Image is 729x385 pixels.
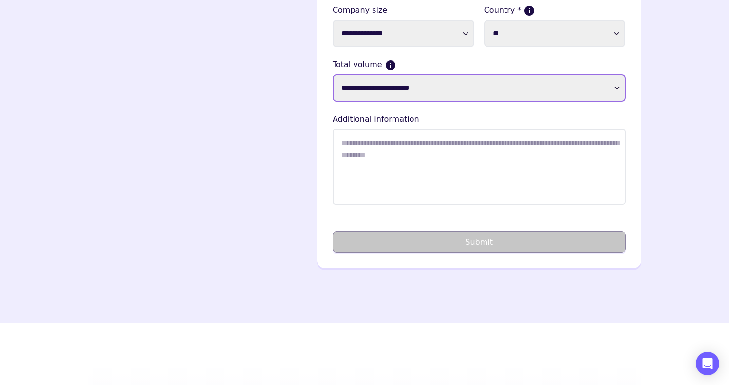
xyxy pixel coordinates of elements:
label: Country * [484,4,626,16]
button: If more than one country, please select where the majority of your sales come from. [525,6,534,15]
div: Open Intercom Messenger [696,352,719,375]
lable: Additional information [333,113,626,125]
button: Current monthly volume your business makes in USD [386,61,395,70]
label: Total volume [333,59,626,70]
button: Submit [333,231,626,253]
label: Company size [333,4,474,16]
